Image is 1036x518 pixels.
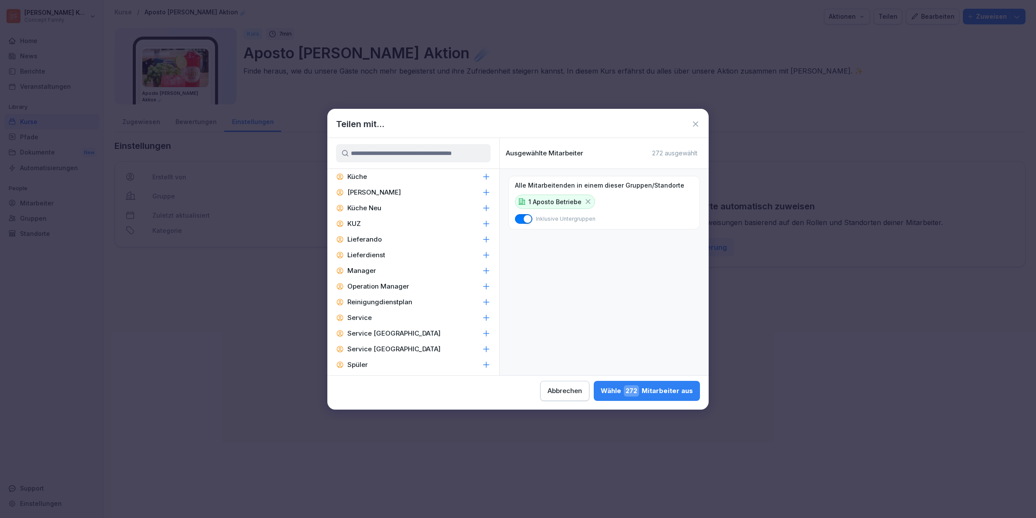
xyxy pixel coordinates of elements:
[515,182,684,189] p: Alle Mitarbeitenden in einem dieser Gruppen/Standorte
[624,385,639,397] span: 272
[347,360,368,369] p: Spüler
[536,215,595,223] p: Inklusive Untergruppen
[347,329,441,338] p: Service [GEOGRAPHIC_DATA]
[336,118,384,131] h1: Teilen mit...
[540,381,589,401] button: Abbrechen
[652,149,697,157] p: 272 ausgewählt
[347,251,385,259] p: Lieferdienst
[347,219,361,228] p: KUZ
[347,298,412,306] p: Reinigungdienstplan
[548,386,582,396] div: Abbrechen
[594,381,700,401] button: Wähle272Mitarbeiter aus
[347,313,372,322] p: Service
[347,172,367,181] p: Küche
[601,385,693,397] div: Wähle Mitarbeiter aus
[347,188,401,197] p: [PERSON_NAME]
[347,204,381,212] p: Küche Neu
[506,149,583,157] p: Ausgewählte Mitarbeiter
[347,282,409,291] p: Operation Manager
[347,266,376,275] p: Manager
[347,235,382,244] p: Lieferando
[528,197,582,206] p: 1 Aposto Betriebe
[347,345,441,353] p: Service [GEOGRAPHIC_DATA]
